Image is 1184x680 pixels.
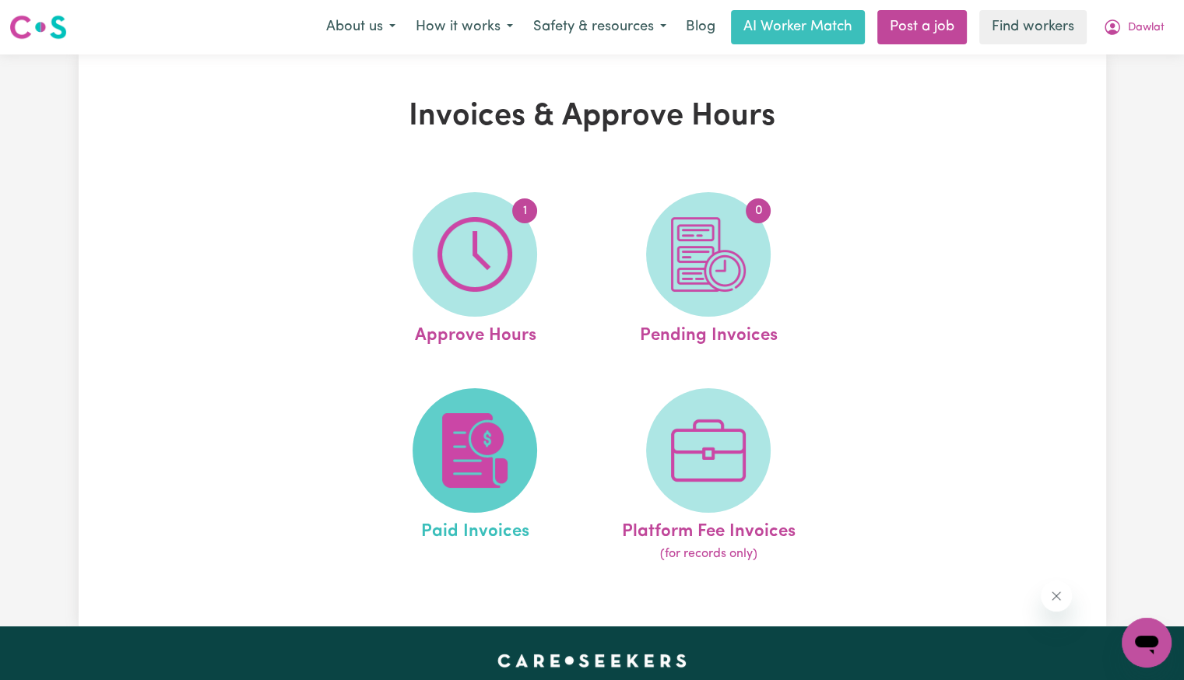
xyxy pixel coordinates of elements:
[746,198,771,223] span: 0
[9,11,94,23] span: Need any help?
[877,10,967,44] a: Post a job
[421,513,529,545] span: Paid Invoices
[731,10,865,44] a: AI Worker Match
[497,654,687,667] a: Careseekers home page
[1041,580,1072,612] iframe: Close message
[9,13,67,41] img: Careseekers logo
[979,10,1087,44] a: Find workers
[1122,618,1172,668] iframe: Button to launch messaging window
[676,10,725,44] a: Blog
[259,98,926,135] h1: Invoices & Approve Hours
[316,11,406,44] button: About us
[622,513,796,545] span: Platform Fee Invoices
[1093,11,1175,44] button: My Account
[1128,19,1165,37] span: Dawlat
[9,9,67,45] a: Careseekers logo
[512,198,537,223] span: 1
[596,388,820,564] a: Platform Fee Invoices(for records only)
[363,192,587,349] a: Approve Hours
[596,192,820,349] a: Pending Invoices
[414,317,536,349] span: Approve Hours
[523,11,676,44] button: Safety & resources
[660,545,757,563] span: (for records only)
[640,317,778,349] span: Pending Invoices
[406,11,523,44] button: How it works
[363,388,587,564] a: Paid Invoices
